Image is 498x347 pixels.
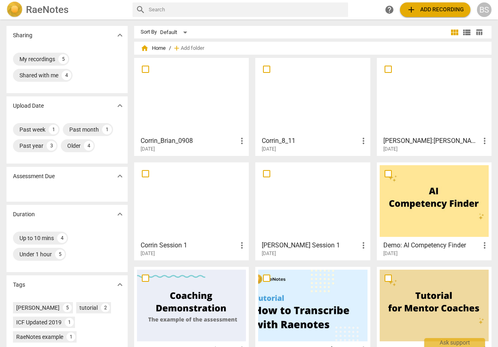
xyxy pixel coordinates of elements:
span: table_chart [475,28,483,36]
div: ICF Updated 2019 [16,318,62,326]
span: add [406,5,416,15]
span: [DATE] [262,250,276,257]
div: Up to 10 mins [19,234,54,242]
button: List view [461,26,473,38]
div: [PERSON_NAME] [16,304,60,312]
span: expand_more [115,30,125,40]
div: Shared with me [19,71,58,79]
span: [DATE] [383,146,398,153]
p: Upload Date [13,102,44,110]
div: Sort By [141,29,157,35]
span: expand_more [115,171,125,181]
input: Search [149,3,345,16]
button: Show more [114,279,126,291]
button: Tile view [449,26,461,38]
span: more_vert [480,136,489,146]
button: Show more [114,208,126,220]
span: view_list [462,28,472,37]
span: [DATE] [383,250,398,257]
span: home [141,44,149,52]
div: 5 [63,303,72,312]
span: Add recording [406,5,464,15]
span: [DATE] [141,146,155,153]
div: 4 [62,70,71,80]
a: Corrin Session 1[DATE] [137,165,246,257]
div: 1 [65,318,74,327]
button: Show more [114,170,126,182]
p: Duration [13,210,35,219]
span: more_vert [237,136,247,146]
button: Upload [400,2,470,17]
div: 4 [84,141,94,151]
span: expand_more [115,101,125,111]
button: BS [477,2,492,17]
span: / [169,45,171,51]
h3: Corrin_8_11 [262,136,358,146]
p: Sharing [13,31,32,40]
div: Past year [19,142,43,150]
div: 5 [55,249,65,259]
h3: Dalton Homer Session 1 [262,241,358,250]
div: Past week [19,126,45,134]
a: Corrin_8_11[DATE] [258,61,367,152]
span: search [136,5,145,15]
a: [PERSON_NAME]:[PERSON_NAME] 8_6[DATE] [380,61,489,152]
div: Default [160,26,190,39]
span: more_vert [237,241,247,250]
div: 2 [101,303,110,312]
div: Older [67,142,81,150]
div: RaeNotes example [16,333,63,341]
img: Logo [6,2,23,18]
button: Show more [114,29,126,41]
a: Demo: AI Competency Finder[DATE] [380,165,489,257]
h3: Corrin_Brian_0908 [141,136,237,146]
a: [PERSON_NAME] Session 1[DATE] [258,165,367,257]
a: Corrin_Brian_0908[DATE] [137,61,246,152]
div: My recordings [19,55,55,63]
p: Assessment Due [13,172,55,181]
a: LogoRaeNotes [6,2,126,18]
div: Ask support [424,338,485,347]
p: Tags [13,281,25,289]
h3: Dalton:Brian 8_6 [383,136,480,146]
span: view_module [450,28,460,37]
span: [DATE] [141,250,155,257]
h3: Demo: AI Competency Finder [383,241,480,250]
span: expand_more [115,280,125,290]
span: add [173,44,181,52]
span: more_vert [359,136,368,146]
div: 1 [102,125,112,134]
div: Past month [69,126,99,134]
div: 3 [47,141,56,151]
span: Home [141,44,166,52]
span: Add folder [181,45,204,51]
span: [DATE] [262,146,276,153]
div: 1 [66,332,75,341]
div: Under 1 hour [19,250,52,258]
span: expand_more [115,209,125,219]
a: Help [382,2,397,17]
span: help [385,5,394,15]
span: more_vert [480,241,489,250]
span: more_vert [359,241,368,250]
div: 5 [58,54,68,64]
div: tutorial [79,304,98,312]
div: 4 [57,233,67,243]
h2: RaeNotes [26,4,68,15]
h3: Corrin Session 1 [141,241,237,250]
button: Show more [114,100,126,112]
button: Table view [473,26,485,38]
div: 1 [49,125,58,134]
